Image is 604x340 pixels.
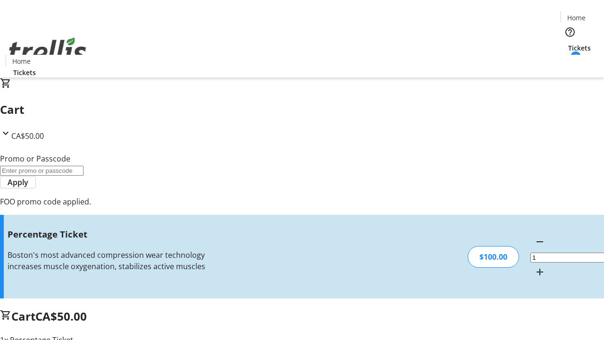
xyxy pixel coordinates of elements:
a: Tickets [6,68,43,77]
a: Home [561,13,591,23]
span: CA$50.00 [35,308,87,324]
span: Home [567,13,586,23]
span: Home [12,56,31,66]
button: Cart [561,53,579,72]
button: Decrement by one [530,232,549,251]
a: Home [6,56,36,66]
div: Boston's most advanced compression wear technology increases muscle oxygenation, stabilizes activ... [8,249,214,272]
a: Tickets [561,43,598,53]
button: Increment by one [530,263,549,281]
span: Tickets [568,43,591,53]
img: Orient E2E Organization iJa9XckSpf's Logo [6,27,90,74]
div: $100.00 [468,246,519,268]
span: Tickets [13,68,36,77]
span: CA$50.00 [11,131,44,141]
button: Help [561,23,579,42]
h3: Percentage Ticket [8,228,214,241]
span: Apply [8,177,28,188]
